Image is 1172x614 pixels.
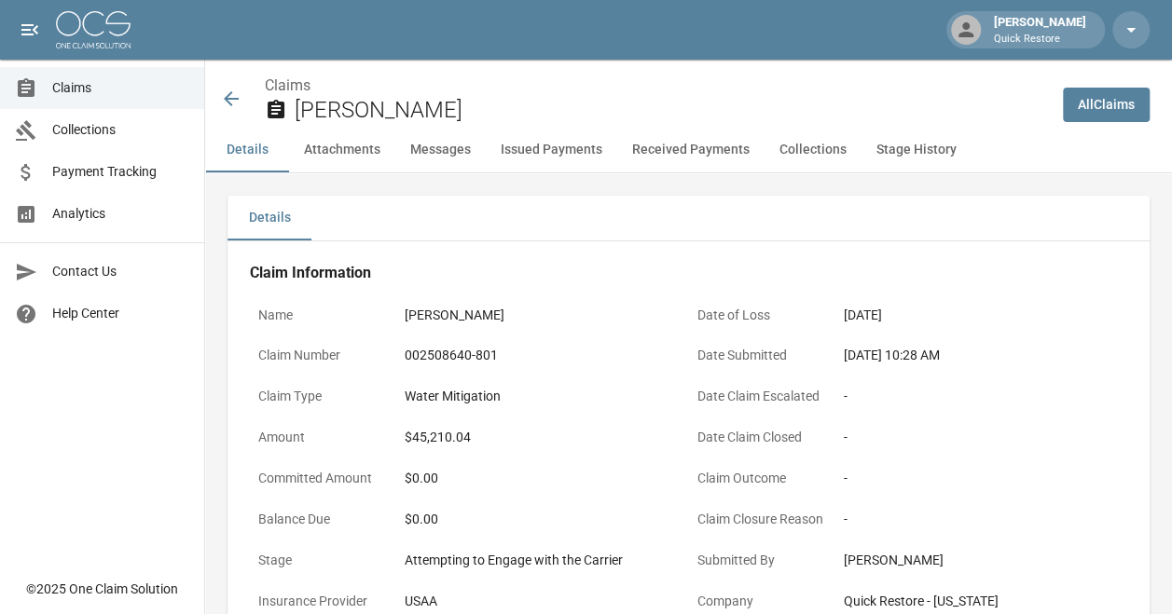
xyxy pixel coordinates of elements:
[250,264,1127,282] h4: Claim Information
[250,501,396,538] p: Balance Due
[205,128,1172,172] div: anchor tabs
[1063,88,1150,122] a: AllClaims
[617,128,765,172] button: Received Payments
[11,11,48,48] button: open drawer
[843,387,1119,406] div: -
[689,419,835,456] p: Date Claim Closed
[228,196,311,240] button: Details
[250,337,396,374] p: Claim Number
[689,460,835,497] p: Claim Outcome
[486,128,617,172] button: Issued Payments
[250,419,396,456] p: Amount
[405,551,681,570] div: Attempting to Engage with the Carrier
[52,78,189,98] span: Claims
[843,306,1119,325] div: [DATE]
[228,196,1150,240] div: details tabs
[250,542,396,579] p: Stage
[405,346,681,365] div: 002508640-801
[405,469,681,488] div: $0.00
[986,13,1094,47] div: [PERSON_NAME]
[289,128,395,172] button: Attachments
[250,297,396,334] p: Name
[405,510,681,529] div: $0.00
[689,378,835,415] p: Date Claim Escalated
[843,469,1119,488] div: -
[250,378,396,415] p: Claim Type
[843,551,1119,570] div: [PERSON_NAME]
[765,128,862,172] button: Collections
[843,428,1119,447] div: -
[994,32,1086,48] p: Quick Restore
[205,128,289,172] button: Details
[295,97,1048,124] h2: [PERSON_NAME]
[52,262,189,281] span: Contact Us
[405,592,681,611] div: USAA
[395,128,486,172] button: Messages
[689,542,835,579] p: Submitted By
[843,510,1119,529] div: -
[52,120,189,140] span: Collections
[52,162,189,182] span: Payment Tracking
[56,11,131,48] img: ocs-logo-white-transparent.png
[405,306,681,325] div: [PERSON_NAME]
[862,128,972,172] button: Stage History
[689,337,835,374] p: Date Submitted
[843,592,1119,611] div: Quick Restore - [US_STATE]
[405,428,681,447] div: $45,210.04
[689,501,835,538] p: Claim Closure Reason
[405,387,681,406] div: Water Mitigation
[265,76,310,94] a: Claims
[52,304,189,323] span: Help Center
[843,346,1119,365] div: [DATE] 10:28 AM
[250,460,396,497] p: Committed Amount
[52,204,189,224] span: Analytics
[689,297,835,334] p: Date of Loss
[26,580,178,598] div: © 2025 One Claim Solution
[265,75,1048,97] nav: breadcrumb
